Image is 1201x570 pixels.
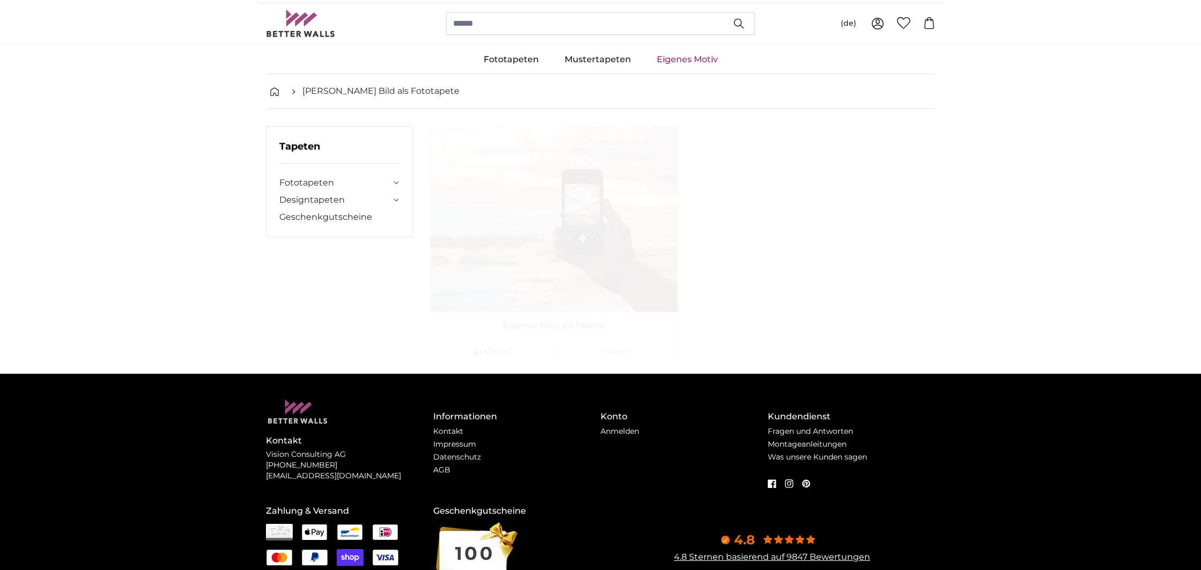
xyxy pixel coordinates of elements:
a: AGB [433,465,450,475]
nav: breadcrumbs [266,74,935,109]
a: Impressum [433,439,476,449]
a: Kontakt [433,426,463,436]
h4: Geschenkgutscheine [433,505,600,517]
a: Mustertapeten [552,46,644,73]
h4: Informationen [433,410,600,423]
summary: Fototapeten [279,176,399,189]
a: Datenschutz [433,452,481,462]
a: Eigenes Foto als Tapete [433,319,676,332]
a: Montageanleitungen [768,439,847,449]
a: Ansehen [554,339,678,365]
h4: Kontakt [266,434,433,447]
h3: Tapeten [279,139,399,164]
span: Ansehen [602,347,630,356]
a: Eigenes Motiv [644,46,731,73]
a: Designtapeten [279,194,391,206]
a: [PERSON_NAME] Bild als Fototapete [302,85,459,98]
img: Rechnung [266,524,293,541]
a: Was unsere Kunden sagen [768,452,867,462]
a: Fragen und Antworten [768,426,853,436]
p: Vision Consulting AG [PHONE_NUMBER] [EMAIL_ADDRESS][DOMAIN_NAME] [266,449,433,482]
a: Geschenkgutscheine [279,211,399,224]
h4: Konto [600,410,768,423]
a: Fototapeten [471,46,552,73]
a: Fototapeten [279,176,391,189]
span: ab €39,90 [473,347,510,357]
button: (de) [832,14,865,33]
h4: Zahlung & Versand [266,505,433,517]
summary: Designtapeten [279,194,399,206]
a: Anmelden [600,426,639,436]
h4: Kundendienst [768,410,935,423]
a: 4.8 Sternen basierend auf 9847 Bewertungen [674,552,870,562]
img: Betterwalls [266,10,336,37]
